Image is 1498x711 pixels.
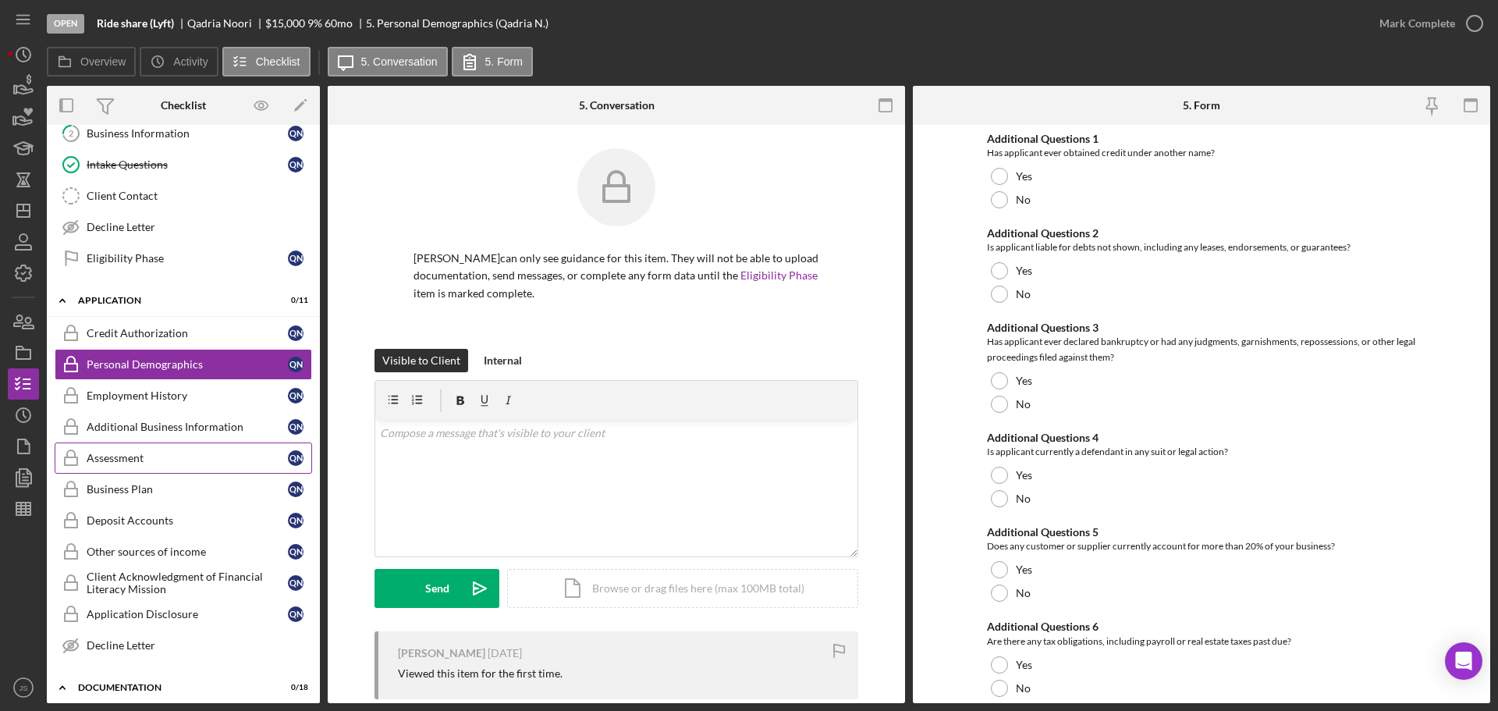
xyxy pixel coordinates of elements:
label: Yes [1016,469,1032,482]
a: Intake QuestionsQN [55,149,312,180]
div: Q N [288,544,304,560]
button: JS [8,672,39,703]
p: [PERSON_NAME] can only see guidance for this item. They will not be able to upload documentation,... [414,250,819,302]
label: No [1016,194,1031,206]
div: 5. Form [1183,99,1220,112]
a: Application DisclosureQN [55,599,312,630]
time: 2025-09-30 19:12 [488,647,522,659]
div: Q N [288,606,304,622]
div: Q N [288,388,304,403]
label: Checklist [256,55,300,68]
label: No [1016,492,1031,505]
div: Viewed this item for the first time. [398,667,563,680]
div: Q N [288,325,304,341]
div: Q N [288,419,304,435]
button: Checklist [222,47,311,76]
div: Additional Questions 4 [987,432,1416,444]
div: Q N [288,251,304,266]
a: Other sources of incomeQN [55,536,312,567]
div: Additional Questions 3 [987,322,1416,334]
label: No [1016,398,1031,411]
label: Yes [1016,563,1032,576]
div: Q N [288,126,304,141]
div: Decline Letter [87,639,311,652]
div: Is applicant liable for debts not shown, including any leases, endorsements, or guarantees? [987,240,1416,255]
div: Open Intercom Messenger [1445,642,1482,680]
div: Are there any tax obligations, including payroll or real estate taxes past due? [987,634,1416,649]
div: Client Contact [87,190,311,202]
label: Yes [1016,375,1032,387]
a: Client Contact [55,180,312,212]
div: Other sources of income [87,546,288,558]
div: Mark Complete [1379,8,1455,39]
div: Q N [288,357,304,372]
a: Client Acknowledgment of Financial Literacy MissionQN [55,567,312,599]
div: Employment History [87,389,288,402]
div: Business Plan [87,483,288,496]
button: Overview [47,47,136,76]
div: Additional Questions 2 [987,227,1416,240]
a: Business PlanQN [55,474,312,505]
div: 9 % [307,17,322,30]
a: Deposit AccountsQN [55,505,312,536]
div: Client Acknowledgment of Financial Literacy Mission [87,571,288,595]
a: AssessmentQN [55,443,312,474]
label: Activity [173,55,208,68]
label: 5. Conversation [361,55,438,68]
label: No [1016,682,1031,695]
label: No [1016,587,1031,599]
a: Decline Letter [55,630,312,661]
div: Additional Questions 6 [987,620,1416,633]
tspan: 2 [69,128,73,138]
button: Activity [140,47,218,76]
div: Decline Letter [87,221,311,233]
div: Send [425,569,449,608]
div: Assessment [87,452,288,464]
div: 5. Conversation [579,99,655,112]
a: Personal DemographicsQN [55,349,312,380]
button: Visible to Client [374,349,468,372]
div: Documentation [78,683,269,692]
text: JS [19,684,27,692]
div: [PERSON_NAME] [398,647,485,659]
div: Personal Demographics [87,358,288,371]
span: $15,000 [265,16,305,30]
div: Additional Questions 1 [987,133,1416,145]
div: 5. Personal Demographics (Qadria N.) [366,17,548,30]
button: Mark Complete [1364,8,1490,39]
div: 60 mo [325,17,353,30]
label: 5. Form [485,55,523,68]
div: Has applicant ever obtained credit under another name? [987,145,1416,161]
button: 5. Conversation [328,47,448,76]
div: Application [78,296,269,305]
a: Employment HistoryQN [55,380,312,411]
div: Checklist [161,99,206,112]
div: Q N [288,482,304,497]
button: Internal [476,349,530,372]
a: Credit AuthorizationQN [55,318,312,349]
div: Is applicant currently a defendant in any suit or legal action? [987,444,1416,460]
div: Qadria Noori [187,17,265,30]
div: Intake Questions [87,158,288,171]
div: Additional Business Information [87,421,288,433]
div: Deposit Accounts [87,514,288,527]
a: Additional Business InformationQN [55,411,312,443]
label: Yes [1016,659,1032,671]
button: 5. Form [452,47,533,76]
div: Additional Questions 5 [987,526,1416,539]
div: Q N [288,513,304,528]
label: Yes [1016,170,1032,183]
label: No [1016,288,1031,300]
div: Visible to Client [382,349,460,372]
div: 0 / 18 [280,683,308,692]
div: Q N [288,450,304,466]
b: Ride share (Lyft) [97,17,174,30]
div: Does any customer or supplier currently account for more than 20% of your business? [987,539,1416,554]
a: Eligibility PhaseQN [55,243,312,274]
div: 0 / 11 [280,296,308,305]
div: Application Disclosure [87,608,288,620]
div: Business Information [87,127,288,140]
label: Yes [1016,265,1032,277]
div: Credit Authorization [87,327,288,340]
div: Q N [288,157,304,172]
